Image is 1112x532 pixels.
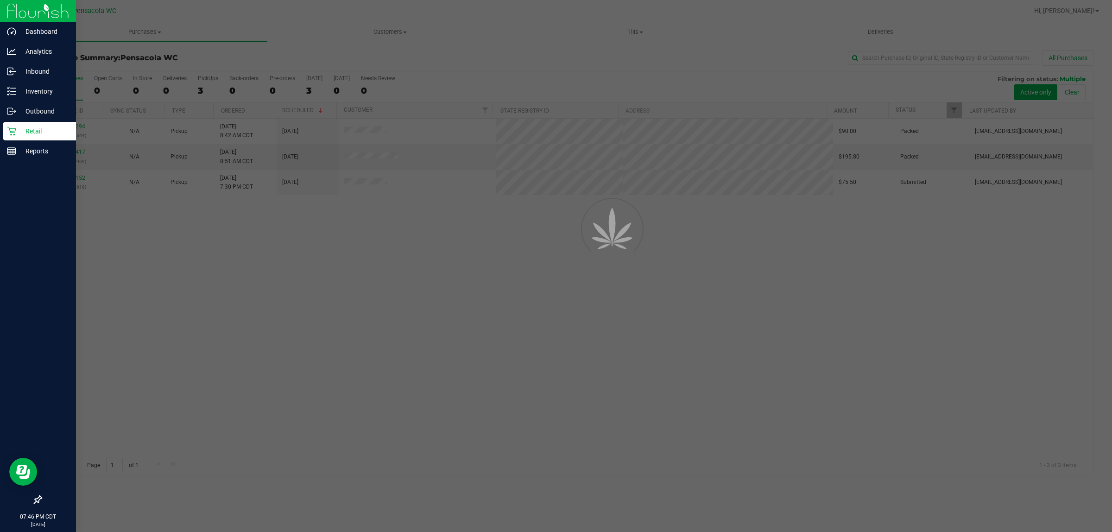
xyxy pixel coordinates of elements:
[7,47,16,56] inline-svg: Analytics
[16,86,72,97] p: Inventory
[16,66,72,77] p: Inbound
[4,513,72,521] p: 07:46 PM CDT
[9,458,37,486] iframe: Resource center
[7,67,16,76] inline-svg: Inbound
[7,27,16,36] inline-svg: Dashboard
[4,521,72,528] p: [DATE]
[7,127,16,136] inline-svg: Retail
[16,106,72,117] p: Outbound
[16,46,72,57] p: Analytics
[16,26,72,37] p: Dashboard
[7,146,16,156] inline-svg: Reports
[7,107,16,116] inline-svg: Outbound
[16,146,72,157] p: Reports
[7,87,16,96] inline-svg: Inventory
[16,126,72,137] p: Retail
